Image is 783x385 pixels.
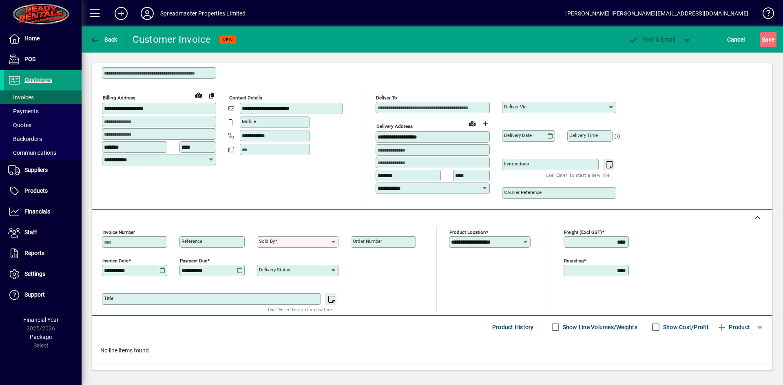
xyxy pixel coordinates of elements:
[24,56,35,62] span: POS
[628,36,675,43] span: ost & Email
[569,132,598,138] mat-label: Delivery time
[223,37,233,42] span: NEW
[661,323,709,331] label: Show Cost/Profit
[24,187,48,194] span: Products
[4,202,82,222] a: Financials
[353,238,382,244] mat-label: Order number
[4,90,82,104] a: Invoices
[24,250,44,256] span: Reports
[88,32,119,47] button: Back
[24,167,48,173] span: Suppliers
[102,258,128,264] mat-label: Invoice date
[24,77,52,83] span: Customers
[259,267,290,273] mat-label: Delivery status
[24,271,45,277] span: Settings
[4,29,82,49] a: Home
[4,104,82,118] a: Payments
[82,32,126,47] app-page-header-button: Back
[565,7,748,20] div: [PERSON_NAME] [PERSON_NAME][EMAIL_ADDRESS][DOMAIN_NAME]
[30,334,52,340] span: Package
[242,119,256,124] mat-label: Mobile
[24,208,50,215] span: Financials
[90,36,117,43] span: Back
[504,132,532,138] mat-label: Delivery date
[564,229,602,235] mat-label: Freight (excl GST)
[727,33,745,46] span: Cancel
[564,258,584,264] mat-label: Rounding
[479,117,492,130] button: Choose address
[466,117,479,130] a: View on map
[23,317,59,323] span: Financial Year
[8,94,34,101] span: Invoices
[760,32,776,47] button: Save
[181,238,202,244] mat-label: Reference
[108,6,134,21] button: Add
[642,36,646,43] span: P
[561,323,637,331] label: Show Line Volumes/Weights
[4,181,82,201] a: Products
[8,108,39,114] span: Payments
[504,161,529,167] mat-label: Instructions
[24,35,40,42] span: Home
[376,95,397,101] mat-label: Deliver To
[4,49,82,70] a: POS
[205,89,218,102] button: Copy to Delivery address
[268,305,332,314] mat-hint: Use 'Enter' to start a new line
[4,118,82,132] a: Quotes
[160,7,246,20] div: Spreadmaster Properties Limited
[4,285,82,305] a: Support
[762,36,765,43] span: S
[104,295,113,301] mat-label: Title
[180,258,207,264] mat-label: Payment due
[4,160,82,180] a: Suppliers
[449,229,486,235] mat-label: Product location
[8,136,42,142] span: Backorders
[24,229,37,235] span: Staff
[134,6,160,21] button: Profile
[102,229,135,235] mat-label: Invoice number
[259,238,275,244] mat-label: Sold by
[92,338,772,363] div: No line items found
[8,150,56,156] span: Communications
[504,189,542,195] mat-label: Courier Reference
[4,243,82,264] a: Reports
[133,33,211,46] div: Customer Invoice
[713,320,754,334] button: Product
[492,321,534,334] span: Product History
[725,32,747,47] button: Cancel
[624,32,679,47] button: Post & Email
[489,320,537,334] button: Product History
[762,33,774,46] span: ave
[504,104,526,110] mat-label: Deliver via
[24,291,45,298] span: Support
[4,222,82,243] a: Staff
[4,146,82,160] a: Communications
[4,132,82,146] a: Backorders
[546,170,610,180] mat-hint: Use 'Enter' to start a new line
[8,122,31,128] span: Quotes
[192,88,205,101] a: View on map
[756,2,773,28] a: Knowledge Base
[717,321,750,334] span: Product
[4,264,82,284] a: Settings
